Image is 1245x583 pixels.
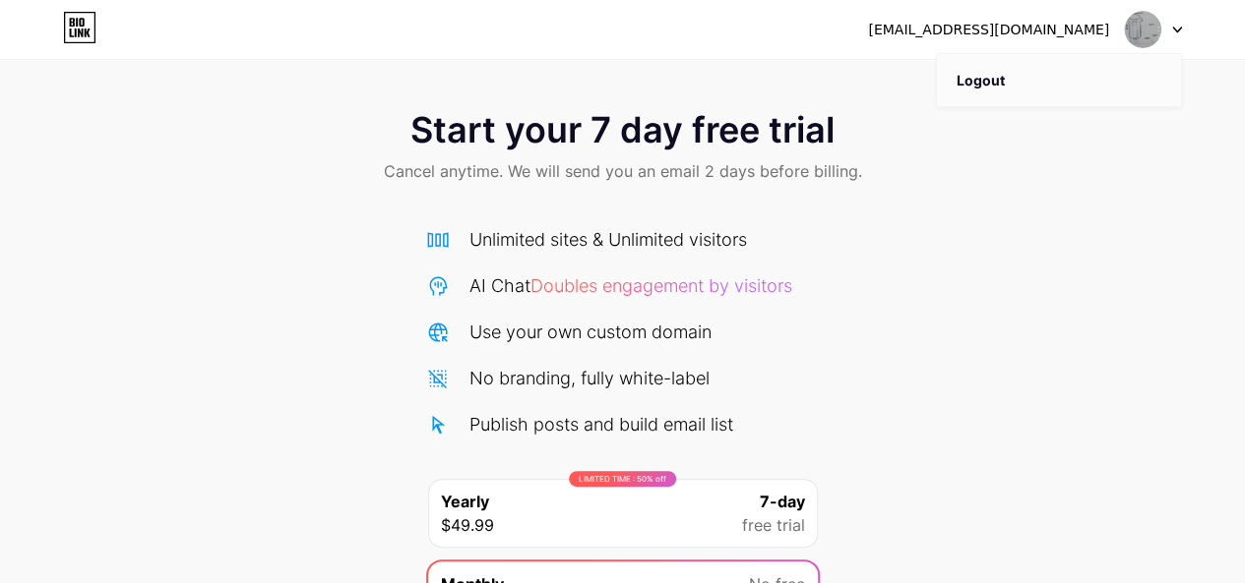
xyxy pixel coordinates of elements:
span: 7-day [760,490,805,513]
div: AI Chat [469,272,792,299]
div: Use your own custom domain [469,319,712,345]
div: LIMITED TIME : 50% off [569,471,676,487]
span: free trial [742,513,805,537]
span: Yearly [441,490,489,513]
li: Logout [937,54,1181,107]
div: [EMAIL_ADDRESS][DOMAIN_NAME] [868,20,1109,40]
span: $49.99 [441,513,494,537]
img: karindahusada [1124,11,1161,48]
div: Publish posts and build email list [469,411,733,437]
div: Unlimited sites & Unlimited visitors [469,226,747,253]
span: Cancel anytime. We will send you an email 2 days before billing. [384,159,862,183]
div: No branding, fully white-label [469,365,710,391]
span: Doubles engagement by visitors [530,275,792,296]
span: Start your 7 day free trial [410,110,835,149]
